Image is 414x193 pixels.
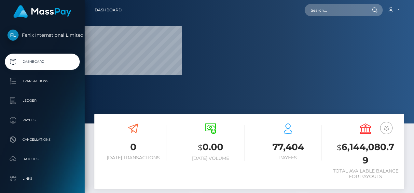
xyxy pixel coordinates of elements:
h6: Payees [254,155,322,161]
img: Fenix International Limited [7,30,19,41]
p: Links [7,174,77,184]
a: Ledger [5,93,80,109]
h3: 77,404 [254,141,322,153]
a: Batches [5,151,80,167]
h6: [DATE] Transactions [99,155,167,161]
h3: 6,144,080.79 [332,141,399,167]
p: Cancellations [7,135,77,145]
small: $ [337,143,341,152]
a: Payees [5,112,80,128]
input: Search... [305,4,366,16]
p: Batches [7,154,77,164]
img: MassPay Logo [13,5,71,18]
a: Dashboard [5,54,80,70]
a: Dashboard [95,3,122,17]
p: Payees [7,115,77,125]
p: Dashboard [7,57,77,67]
h6: [DATE] Volume [177,156,244,161]
h3: 0 [99,141,167,153]
p: Ledger [7,96,77,106]
a: Cancellations [5,132,80,148]
a: Transactions [5,73,80,89]
p: Transactions [7,76,77,86]
span: Fenix International Limited [5,32,80,38]
a: Links [5,171,80,187]
h6: Total Available Balance for Payouts [332,168,399,179]
small: $ [198,143,202,152]
h3: 0.00 [177,141,244,154]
